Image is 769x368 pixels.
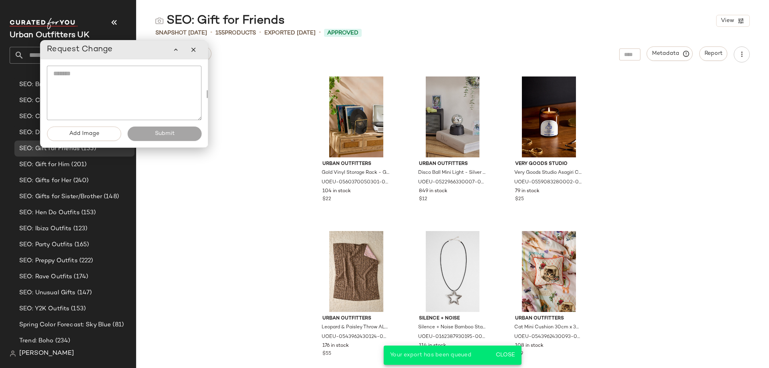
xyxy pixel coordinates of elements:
[19,160,70,169] span: SEO: Gift for Him
[19,349,74,358] span: [PERSON_NAME]
[215,29,256,37] div: Products
[259,28,261,38] span: •
[322,161,390,168] span: Urban Outfitters
[80,144,96,153] span: (155)
[322,334,389,341] span: UOEU-0543962430124-000-000
[316,231,397,312] img: 0543962430124_000_a2
[327,29,358,37] span: Approved
[70,160,87,169] span: (201)
[322,324,389,331] span: Leopard & Paisley Throw ALL at Urban Outfitters
[76,288,92,298] span: (147)
[10,31,89,40] span: Current Company Name
[19,144,80,153] span: SEO: Gift for Friends
[509,231,589,312] img: 0543962430093_000_a2
[19,304,69,314] span: SEO: Y2K Outfits
[515,161,583,168] span: Very Goods Studio
[652,50,688,57] span: Metadata
[19,128,89,137] span: SEO: Date Night Outfits
[72,272,88,282] span: (174)
[418,334,486,341] span: UOEU-0162387930195-000-007
[390,352,471,358] span: Your export has been queued
[102,192,119,201] span: (148)
[73,240,89,249] span: (165)
[80,208,96,217] span: (153)
[515,342,544,350] span: 108 in stock
[322,169,389,177] span: Gold Vinyl Storage Rack - Gold ALL at Urban Outfitters
[210,28,212,38] span: •
[72,224,88,233] span: (123)
[78,256,93,265] span: (222)
[111,320,124,330] span: (81)
[19,272,72,282] span: SEO: Rave Outfits
[19,192,102,201] span: SEO: Gifts for Sister/Brother
[19,176,72,185] span: SEO: Gifts for Her
[10,350,16,357] img: svg%3e
[509,76,589,157] img: 0559083280002_000_a2
[69,304,86,314] span: (153)
[721,18,734,24] span: View
[19,208,80,217] span: SEO: Hen Do Outfits
[647,46,693,61] button: Metadata
[419,161,487,168] span: Urban Outfitters
[19,224,72,233] span: SEO: Ibiza Outfits
[515,315,583,322] span: Urban Outfitters
[322,188,351,195] span: 104 in stock
[10,18,78,29] img: cfy_white_logo.C9jOOHJF.svg
[155,29,207,37] span: Snapshot [DATE]
[264,29,316,37] p: Exported [DATE]
[155,13,285,29] div: SEO: Gift for Friends
[322,350,331,358] span: $55
[514,324,582,331] span: Cat Mini Cushion 30cm x 30cm at Urban Outfitters
[699,46,727,61] button: Report
[514,169,582,177] span: Very Goods Studio Asagiri Candle - Asagiri 170ml at Urban Outfitters
[413,231,493,312] img: 0162387930195_007_a2
[54,336,70,346] span: (234)
[72,176,89,185] span: (240)
[514,179,582,186] span: UOEU-0559083280002-000-000
[514,334,582,341] span: UOEU-0543962430093-000-000
[19,112,77,121] span: SEO: Cowgirl Outfit
[322,342,349,350] span: 176 in stock
[19,240,73,249] span: SEO: Party Outfits
[495,352,515,358] span: Close
[515,196,524,203] span: $25
[316,76,397,157] img: 0560370050301_070_b
[19,80,79,89] span: SEO: Brunch Outfits
[319,28,321,38] span: •
[19,96,85,105] span: SEO: Clubbing Outfits
[322,315,390,322] span: Urban Outfitters
[515,188,540,195] span: 79 in stock
[413,76,493,157] img: 0522966330007_007_b
[419,315,487,322] span: Silence + Noise
[418,169,486,177] span: Disco Ball Mini Light - Silver ALL at Urban Outfitters
[322,196,331,203] span: $22
[19,320,111,330] span: Spring Color Forecast: Sky Blue
[155,17,163,25] img: svg%3e
[418,179,486,186] span: UOEU-0522966330007-000-007
[419,188,447,195] span: 849 in stock
[716,15,750,27] button: View
[19,288,76,298] span: SEO: Unusual Gifts
[492,348,518,362] button: Close
[19,336,54,346] span: Trend: Boho
[215,30,225,36] span: 155
[418,324,486,331] span: Silence + Noise Bamboo Star Cord Necklace - Silver at Urban Outfitters
[419,342,446,350] span: 114 in stock
[419,196,427,203] span: $12
[704,50,723,57] span: Report
[322,179,389,186] span: UOEU-0560370050301-000-070
[19,256,78,265] span: SEO: Preppy Outfits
